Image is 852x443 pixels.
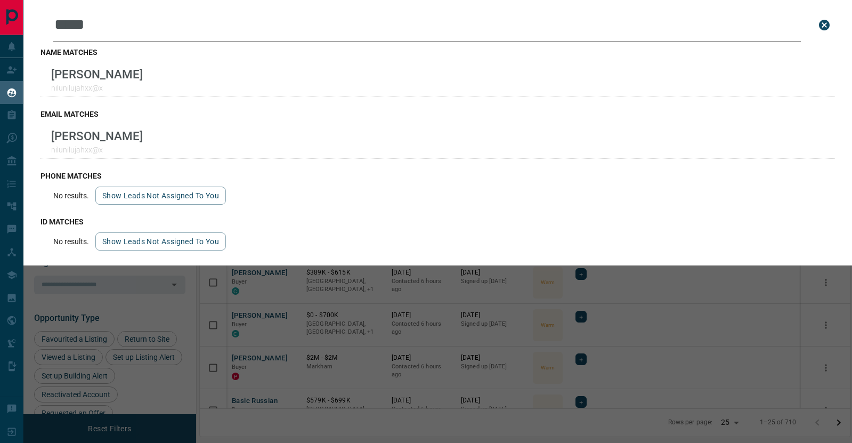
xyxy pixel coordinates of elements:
[95,187,226,205] button: show leads not assigned to you
[51,67,143,81] p: [PERSON_NAME]
[40,172,835,180] h3: phone matches
[53,237,89,246] p: No results.
[51,84,143,92] p: nilunilujahxx@x
[53,191,89,200] p: No results.
[40,218,835,226] h3: id matches
[814,14,835,36] button: close search bar
[40,48,835,57] h3: name matches
[95,232,226,251] button: show leads not assigned to you
[40,110,835,118] h3: email matches
[51,129,143,143] p: [PERSON_NAME]
[51,146,143,154] p: nilunilujahxx@x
